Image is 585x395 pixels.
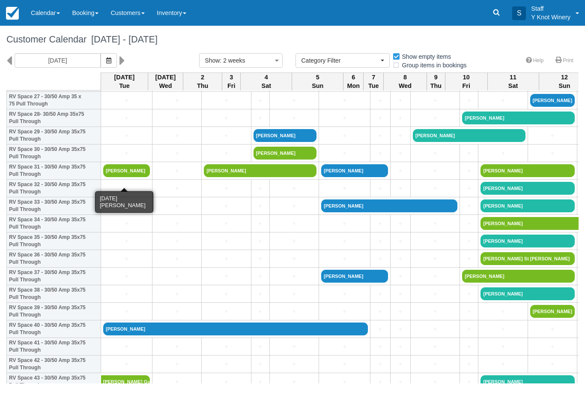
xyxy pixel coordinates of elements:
a: + [413,272,457,281]
p: Staff [531,4,570,13]
th: 7 Tue [364,72,384,90]
a: Help [521,54,549,67]
a: + [413,254,457,263]
th: RV Space 41 - 30/50 Amp 35x75 Pull Through [7,338,101,356]
a: + [103,149,150,158]
a: + [462,184,476,193]
a: + [462,237,476,246]
a: + [254,307,267,316]
a: [PERSON_NAME] [254,147,316,160]
a: + [462,325,476,334]
a: + [413,325,457,334]
a: + [272,342,316,351]
th: 11 Sat [487,72,539,90]
th: 10 Fri [445,72,487,90]
a: + [155,149,199,158]
a: + [155,237,199,246]
th: RV Space 36 - 30/50 Amp 35x75 Pull Through [7,250,101,268]
span: Category Filter [301,56,379,65]
th: RV Space 35 - 30/50 Amp 35x75 Pull Through [7,232,101,250]
a: + [481,96,525,105]
a: + [272,289,316,299]
a: + [103,96,150,105]
a: [PERSON_NAME] [103,164,150,177]
a: + [155,289,199,299]
a: + [204,254,248,263]
a: [PERSON_NAME] [481,164,575,177]
a: + [373,377,388,386]
a: + [373,342,388,351]
a: + [530,325,575,334]
a: + [530,360,575,369]
th: RV Space 38 - 30/50 Amp 35x75 Pull Through [7,285,101,303]
a: + [204,307,248,316]
a: + [530,149,575,158]
a: + [393,342,408,351]
th: RV Space 42 - 30/50 Amp 35x75 Pull Through [7,356,101,373]
a: + [413,166,457,175]
a: + [393,289,408,299]
button: Show: 2 weeks [199,53,283,68]
a: + [254,377,267,386]
a: + [393,254,408,263]
a: + [373,184,388,193]
a: [PERSON_NAME] [481,287,575,300]
a: + [155,307,199,316]
a: + [155,166,199,175]
a: + [204,342,248,351]
a: + [321,254,368,263]
a: + [321,307,368,316]
a: + [272,202,316,211]
a: + [204,272,248,281]
a: + [393,377,408,386]
th: 5 Sun [292,72,343,90]
a: + [254,360,267,369]
a: + [321,237,368,246]
a: + [373,289,388,299]
a: + [462,149,476,158]
a: [PERSON_NAME] [462,270,575,283]
a: + [103,289,150,299]
img: checkfront-main-nav-mini-logo.png [6,7,19,20]
button: Category Filter [295,53,390,68]
a: + [155,377,199,386]
th: RV Space 43 - 30/50 Amp 35x75 Pull Through [7,373,101,391]
a: + [373,237,388,246]
label: Group items in bookings [392,59,472,72]
a: + [413,289,457,299]
th: RV Space 28- 30/50 Amp 35x75 Pull Through [7,109,101,127]
a: + [155,219,199,228]
a: + [272,307,316,316]
a: + [155,254,199,263]
a: + [103,360,150,369]
a: + [272,184,316,193]
a: + [393,272,408,281]
a: + [481,360,525,369]
a: [PERSON_NAME] [481,182,575,195]
th: RV Space 34 - 30/50 Amp 35x75 Pull Through [7,215,101,232]
th: RV Space 31 - 30/50 Amp 35x75 Pull Through [7,162,101,180]
a: + [413,149,457,158]
a: + [204,202,248,211]
a: + [462,219,476,228]
label: Show empty items [392,50,457,63]
a: + [393,131,408,140]
a: + [204,184,248,193]
a: + [272,360,316,369]
a: + [103,342,150,351]
a: + [393,219,408,228]
a: + [462,202,476,211]
a: + [103,184,150,193]
a: + [373,360,388,369]
th: RV Space 30 - 30/50 Amp 35x75 Pull Through [7,145,101,162]
a: [PERSON_NAME] [103,323,368,335]
span: : 2 weeks [220,57,245,64]
a: + [530,131,575,140]
a: + [321,219,368,228]
a: + [272,377,316,386]
a: + [254,96,267,105]
a: + [321,149,368,158]
a: + [462,254,476,263]
th: 6 Mon [343,72,364,90]
a: + [272,219,316,228]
